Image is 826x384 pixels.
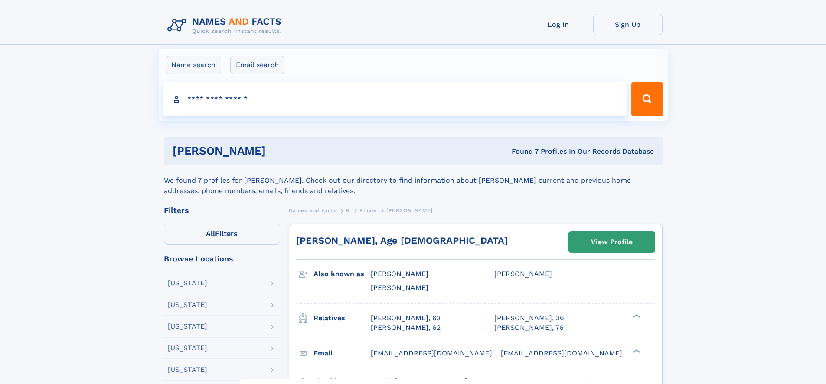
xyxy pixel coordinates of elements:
[524,14,593,35] a: Log In
[168,280,207,287] div: [US_STATE]
[173,145,389,156] h1: [PERSON_NAME]
[164,255,280,263] div: Browse Locations
[289,205,336,216] a: Names and Facts
[631,82,663,116] button: Search Button
[359,207,376,213] span: Rhone
[630,348,641,354] div: ❯
[501,349,622,357] span: [EMAIL_ADDRESS][DOMAIN_NAME]
[164,224,280,245] label: Filters
[346,207,350,213] span: R
[164,14,289,37] img: Logo Names and Facts
[313,311,371,326] h3: Relatives
[371,270,428,278] span: [PERSON_NAME]
[346,205,350,216] a: R
[371,313,441,323] a: [PERSON_NAME], 63
[591,232,633,252] div: View Profile
[630,313,641,319] div: ❯
[296,235,508,246] a: [PERSON_NAME], Age [DEMOGRAPHIC_DATA]
[359,205,376,216] a: Rhone
[386,207,433,213] span: [PERSON_NAME]
[164,207,280,214] div: Filters
[494,323,564,332] a: [PERSON_NAME], 76
[389,147,654,156] div: Found 7 Profiles In Our Records Database
[371,349,492,357] span: [EMAIL_ADDRESS][DOMAIN_NAME]
[371,323,441,332] a: [PERSON_NAME], 62
[313,267,371,281] h3: Also known as
[168,323,207,330] div: [US_STATE]
[168,366,207,373] div: [US_STATE]
[230,56,284,74] label: Email search
[166,56,221,74] label: Name search
[371,284,428,292] span: [PERSON_NAME]
[164,165,663,196] div: We found 7 profiles for [PERSON_NAME]. Check out our directory to find information about [PERSON_...
[206,229,215,238] span: All
[494,313,564,323] a: [PERSON_NAME], 36
[163,82,627,116] input: search input
[494,270,552,278] span: [PERSON_NAME]
[168,345,207,352] div: [US_STATE]
[313,346,371,361] h3: Email
[168,301,207,308] div: [US_STATE]
[569,232,655,252] a: View Profile
[593,14,663,35] a: Sign Up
